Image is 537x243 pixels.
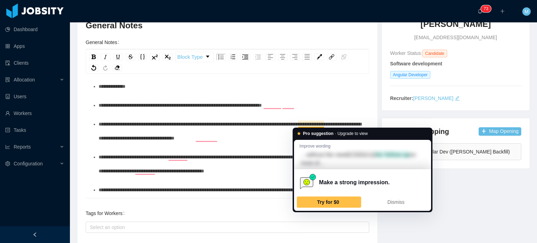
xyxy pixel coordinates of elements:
[111,64,123,71] div: rdw-remove-control
[14,161,43,166] span: Configuration
[391,144,521,160] div: icon: rightZebra - Angular Dev ([PERSON_NAME] Backfill)
[264,52,313,62] div: rdw-textalign-control
[414,34,497,41] span: [EMAIL_ADDRESS][DOMAIN_NAME]
[339,53,349,60] div: Unlink
[229,53,237,60] div: Ordered
[86,49,369,198] div: rdw-wrapper
[390,50,422,56] span: Worker Status:
[390,61,442,66] strong: Software development
[500,9,505,14] i: icon: plus
[5,39,64,53] a: icon: appstoreApps
[5,22,64,36] a: icon: pie-chartDashboard
[113,53,123,60] div: Underline
[86,49,369,74] div: rdw-toolbar
[325,52,350,62] div: rdw-link-control
[524,7,529,16] span: M
[88,64,111,71] div: rdw-history-control
[253,53,263,60] div: Outdent
[177,50,203,64] span: Block Type
[150,53,160,60] div: Superscript
[216,53,226,60] div: Unordered
[113,64,122,71] div: Remove
[302,53,312,60] div: Justify
[455,96,460,101] i: icon: edit
[163,53,173,60] div: Subscript
[5,161,10,166] i: icon: setting
[278,53,287,60] div: Center
[14,144,31,150] span: Reports
[413,95,453,101] a: [PERSON_NAME]
[484,5,486,12] p: 7
[266,53,275,60] div: Left
[176,52,213,62] a: Block Type
[174,52,215,62] div: rdw-block-control
[86,40,122,45] label: General Notes
[481,5,491,12] sup: 73
[479,127,521,136] button: icon: plusMap Opening
[90,224,362,231] div: Select an option
[89,53,98,60] div: Bold
[313,52,325,62] div: rdw-color-picker
[422,50,447,57] span: Candidate
[486,5,488,12] p: 3
[14,77,35,83] span: Allocation
[88,223,92,231] input: Tags for Workers
[5,123,64,137] a: icon: profileTasks
[390,127,449,136] h4: Opening Mapping
[421,19,491,30] h3: [PERSON_NAME]
[101,64,110,71] div: Redo
[215,52,264,62] div: rdw-list-control
[421,19,491,34] a: [PERSON_NAME]
[91,60,364,183] div: To enrich screen reader interactions, please activate Accessibility in Grammarly extension settings
[327,53,336,60] div: Link
[86,20,369,31] h3: General Notes
[5,90,64,103] a: icon: robotUsers
[290,53,300,60] div: Right
[88,52,174,62] div: rdw-inline-control
[126,53,135,60] div: Strikethrough
[175,52,214,62] div: rdw-dropdown
[138,53,147,60] div: Monospace
[390,71,430,79] span: Angular Developer
[5,106,64,120] a: icon: userWorkers
[5,144,10,149] i: icon: line-chart
[390,95,413,101] strong: Recruiter:
[478,9,482,14] i: icon: bell
[89,64,98,71] div: Undo
[101,53,110,60] div: Italic
[5,56,64,70] a: icon: auditClients
[5,77,10,82] i: icon: solution
[240,53,250,60] div: Indent
[86,210,127,216] label: Tags for Workers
